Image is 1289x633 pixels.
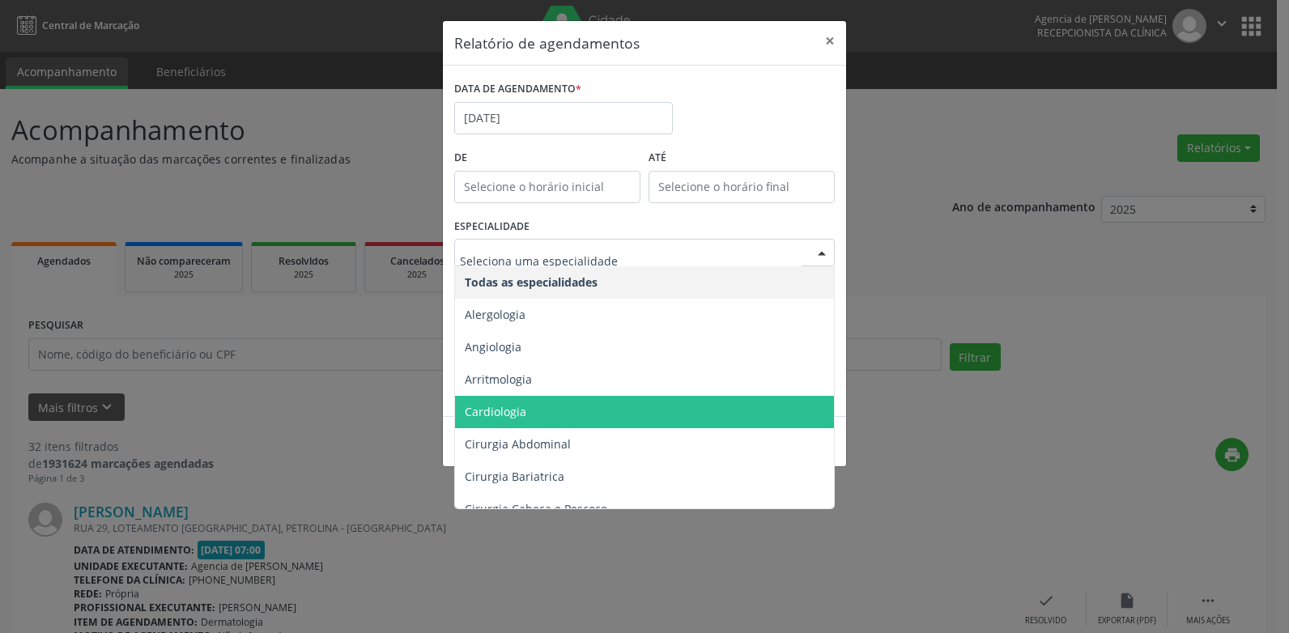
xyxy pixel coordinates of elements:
span: Cardiologia [465,404,526,419]
span: Arritmologia [465,372,532,387]
input: Selecione uma data ou intervalo [454,102,673,134]
label: DATA DE AGENDAMENTO [454,77,581,102]
button: Close [814,21,846,61]
span: Todas as especialidades [465,274,598,290]
h5: Relatório de agendamentos [454,32,640,53]
label: ATÉ [649,146,835,171]
span: Cirurgia Abdominal [465,436,571,452]
span: Cirurgia Bariatrica [465,469,564,484]
input: Seleciona uma especialidade [460,244,802,277]
span: Cirurgia Cabeça e Pescoço [465,501,607,516]
label: De [454,146,640,171]
input: Selecione o horário inicial [454,171,640,203]
span: Alergologia [465,307,525,322]
span: Angiologia [465,339,521,355]
label: ESPECIALIDADE [454,215,530,240]
input: Selecione o horário final [649,171,835,203]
